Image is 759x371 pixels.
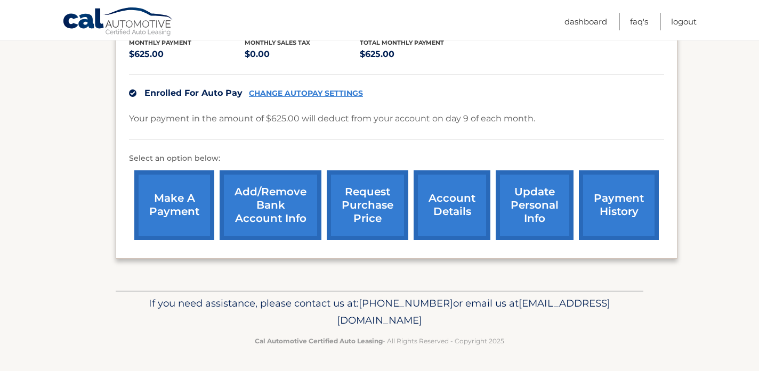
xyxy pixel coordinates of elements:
[245,39,310,46] span: Monthly sales Tax
[579,170,659,240] a: payment history
[327,170,408,240] a: request purchase price
[134,170,214,240] a: make a payment
[62,7,174,38] a: Cal Automotive
[496,170,574,240] a: update personal info
[245,47,360,62] p: $0.00
[360,39,444,46] span: Total Monthly Payment
[129,39,191,46] span: Monthly Payment
[255,337,383,345] strong: Cal Automotive Certified Auto Leasing
[123,295,636,329] p: If you need assistance, please contact us at: or email us at
[129,111,535,126] p: Your payment in the amount of $625.00 will deduct from your account on day 9 of each month.
[129,89,136,97] img: check.svg
[129,47,245,62] p: $625.00
[144,88,243,98] span: Enrolled For Auto Pay
[220,170,321,240] a: Add/Remove bank account info
[360,47,475,62] p: $625.00
[129,152,664,165] p: Select an option below:
[671,13,697,30] a: Logout
[123,335,636,347] p: - All Rights Reserved - Copyright 2025
[359,297,453,309] span: [PHONE_NUMBER]
[249,89,363,98] a: CHANGE AUTOPAY SETTINGS
[414,170,490,240] a: account details
[630,13,648,30] a: FAQ's
[564,13,607,30] a: Dashboard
